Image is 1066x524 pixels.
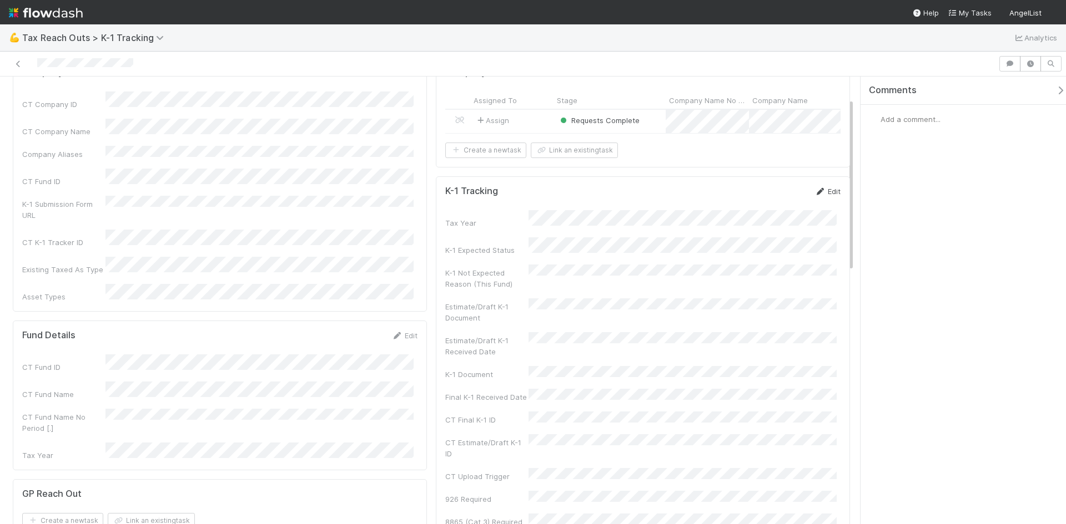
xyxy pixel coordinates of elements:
span: 💪 [9,33,20,42]
span: Tax Reach Outs > K-1 Tracking [22,32,169,43]
span: Comments [869,85,917,96]
div: Tax Year [22,450,105,461]
div: CT Estimate/Draft K-1 ID [445,437,529,459]
span: Company Name [752,95,808,106]
div: Estimate/Draft K-1 Received Date [445,335,529,357]
img: avatar_e41e7ae5-e7d9-4d8d-9f56-31b0d7a2f4fd.png [1046,8,1057,19]
span: Assigned To [474,95,517,106]
div: CT Fund Name No Period [.] [22,411,105,434]
h5: Fund Details [22,330,76,341]
div: CT Final K-1 ID [445,414,529,425]
div: CT K-1 Tracker ID [22,237,105,248]
div: CT Upload Trigger [445,471,529,482]
div: K-1 Expected Status [445,245,529,256]
span: Assign [475,115,509,126]
span: Company Name No Period [669,95,746,106]
h5: GP Reach Out [22,489,82,500]
div: Asset Types [22,291,105,302]
img: logo-inverted-e16ddd16eac7371096b0.svg [9,3,83,22]
a: Edit [814,187,841,196]
a: My Tasks [948,7,992,18]
span: AngelList [1009,8,1042,17]
div: Tax Year [445,217,529,228]
span: Add a comment... [881,115,941,124]
div: K-1 Submission Form URL [22,199,105,221]
img: avatar_e41e7ae5-e7d9-4d8d-9f56-31b0d7a2f4fd.png [869,114,881,125]
span: Requests Complete [558,116,640,125]
button: Create a newtask [445,143,526,158]
div: CT Fund Name [22,389,105,400]
span: Stage [557,95,577,106]
a: Edit [391,331,418,340]
div: Estimate/Draft K-1 Document [445,301,529,323]
div: Requests Complete [558,115,640,126]
div: CT Fund ID [22,176,105,187]
div: Final K-1 Received Date [445,391,529,403]
div: K-1 Not Expected Reason (This Fund) [445,267,529,289]
div: Existing Taxed As Type [22,264,105,275]
div: K-1 Document [445,369,529,380]
div: CT Company ID [22,99,105,110]
button: Link an existingtask [531,143,618,158]
span: My Tasks [948,8,992,17]
h5: K-1 Tracking [445,186,498,197]
div: CT Company Name [22,126,105,137]
div: CT Fund ID [22,362,105,373]
div: Company Aliases [22,149,105,160]
div: Help [912,7,939,18]
a: Analytics [1013,31,1057,44]
div: 926 Required [445,494,529,505]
